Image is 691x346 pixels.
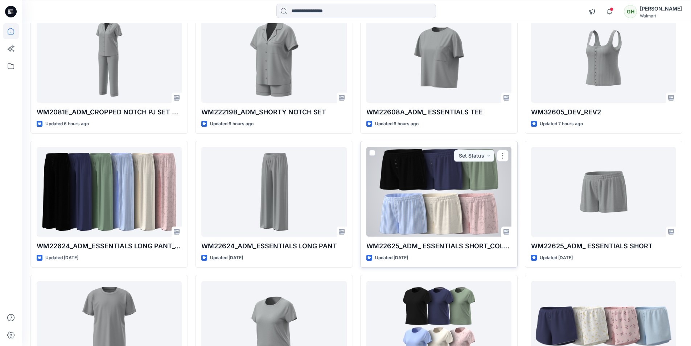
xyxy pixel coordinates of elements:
div: [PERSON_NAME] [640,4,682,13]
div: Walmart [640,13,682,19]
a: WM2081E_ADM_CROPPED NOTCH PJ SET WITH STRAIGHT HEM TOP [37,13,182,103]
p: WM22625_ADM_ ESSENTIALS SHORT_COLORWAY [366,241,511,251]
p: Updated [DATE] [540,254,573,262]
a: WM22624_ADM_ESSENTIALS LONG PANT_COLORWAY [37,147,182,237]
a: WM32605_DEV_REV2 [531,13,676,103]
div: GH [624,5,637,18]
a: WM22219B_ADM_SHORTY NOTCH SET [201,13,346,103]
p: Updated [DATE] [45,254,78,262]
p: WM22219B_ADM_SHORTY NOTCH SET [201,107,346,117]
p: WM22608A_ADM_ ESSENTIALS TEE [366,107,511,117]
p: Updated 6 hours ago [375,120,419,128]
p: WM22624_ADM_ESSENTIALS LONG PANT [201,241,346,251]
a: WM22624_ADM_ESSENTIALS LONG PANT [201,147,346,237]
p: Updated 7 hours ago [540,120,583,128]
p: WM2081E_ADM_CROPPED NOTCH PJ SET WITH STRAIGHT HEM TOP [37,107,182,117]
a: WM22625_ADM_ ESSENTIALS SHORT_COLORWAY [366,147,511,237]
p: WM22625_ADM_ ESSENTIALS SHORT [531,241,676,251]
p: WM32605_DEV_REV2 [531,107,676,117]
p: WM22624_ADM_ESSENTIALS LONG PANT_COLORWAY [37,241,182,251]
a: WM22625_ADM_ ESSENTIALS SHORT [531,147,676,237]
p: Updated [DATE] [210,254,243,262]
p: Updated [DATE] [375,254,408,262]
a: WM22608A_ADM_ ESSENTIALS TEE [366,13,511,103]
p: Updated 6 hours ago [45,120,89,128]
p: Updated 6 hours ago [210,120,254,128]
